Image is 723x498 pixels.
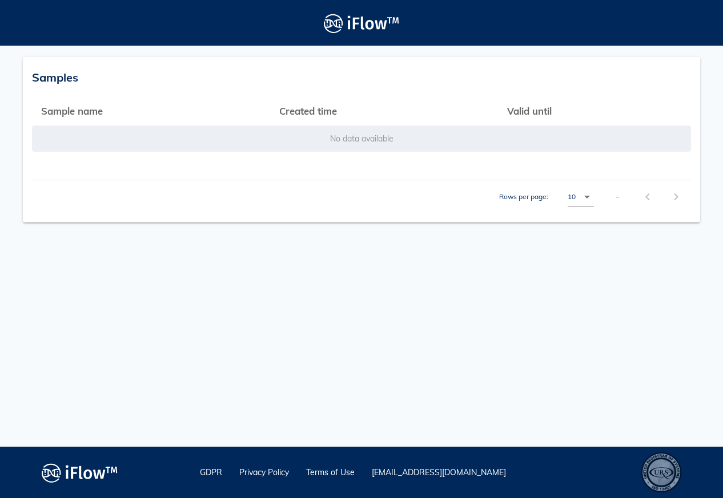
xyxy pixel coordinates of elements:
a: [EMAIL_ADDRESS][DOMAIN_NAME] [372,467,506,477]
div: – [616,192,619,202]
th: Sample name: Not sorted. Activate to sort ascending. [32,98,270,125]
th: Created time: Not sorted. Activate to sort ascending. [270,98,498,125]
div: ISO 13485 – Quality Management System [641,452,681,492]
a: Privacy Policy [239,467,289,477]
i: arrow_drop_down [580,190,594,204]
div: Rows per page: [499,180,594,213]
img: logo [42,460,118,485]
div: 10Rows per page: [568,188,594,206]
span: Valid until [507,105,552,117]
span: Created time [279,105,337,117]
span: Samples [32,70,78,84]
a: Terms of Use [306,467,355,477]
th: Valid until: Not sorted. Activate to sort ascending. [498,98,691,125]
div: 10 [568,192,576,202]
span: Sample name [41,105,103,117]
td: No data available [32,125,691,152]
a: GDPR [200,467,222,477]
